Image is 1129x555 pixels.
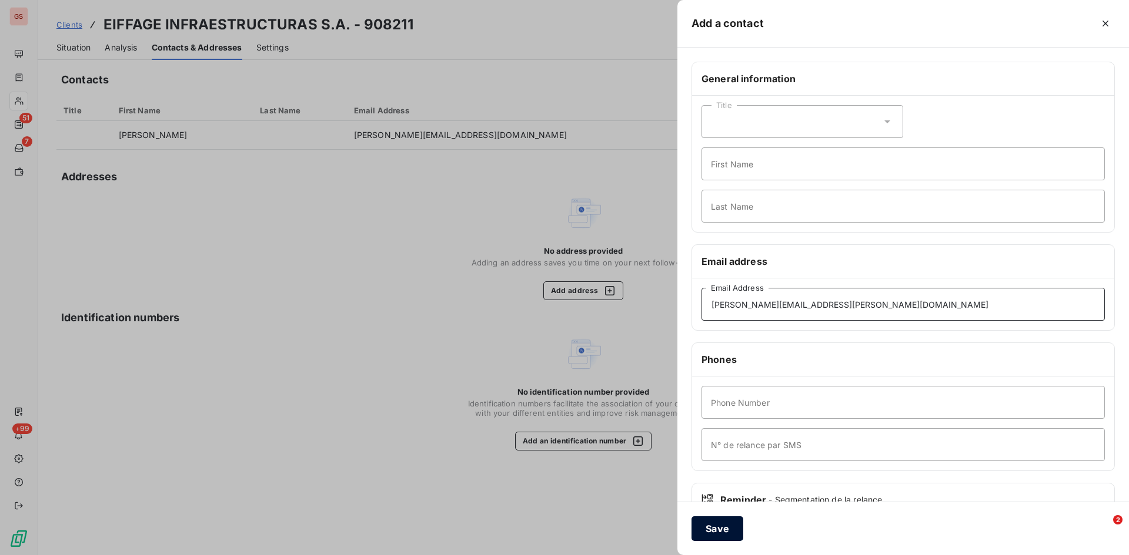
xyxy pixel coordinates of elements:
[702,254,1105,268] h6: Email address
[702,386,1105,419] input: placeholder
[1089,515,1117,543] iframe: Intercom live chat
[702,352,1105,366] h6: Phones
[1113,515,1123,524] span: 2
[692,15,764,32] h5: Add a contact
[769,494,882,506] span: - Segmentation de la relance
[692,516,743,541] button: Save
[702,72,1105,86] h6: General information
[702,428,1105,461] input: placeholder
[702,288,1105,321] input: placeholder
[702,190,1105,223] input: placeholder
[702,493,1105,507] div: Reminder
[702,147,1105,180] input: placeholder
